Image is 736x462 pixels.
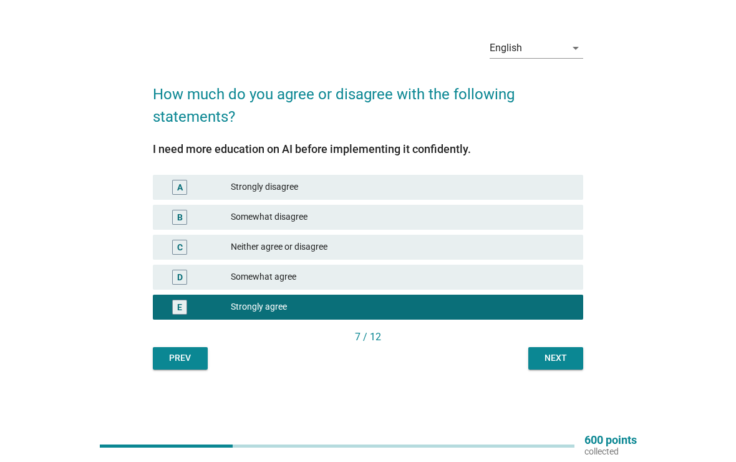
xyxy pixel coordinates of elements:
[568,41,583,56] i: arrow_drop_down
[153,347,208,370] button: Prev
[528,347,583,370] button: Next
[490,42,522,54] div: English
[177,210,183,224] div: B
[177,240,183,253] div: C
[231,270,573,285] div: Somewhat agree
[177,270,183,283] div: D
[177,180,183,194] div: A
[231,180,573,195] div: Strongly disagree
[163,351,198,365] div: Prev
[153,330,584,345] div: 7 / 12
[231,240,573,255] div: Neither agree or disagree
[153,140,584,157] div: I need more education on AI before implementing it confidently.
[153,71,584,128] h2: How much do you agree or disagree with the following statements?
[584,435,637,446] p: 600 points
[231,300,573,315] div: Strongly agree
[231,210,573,225] div: Somewhat disagree
[538,351,573,365] div: Next
[584,446,637,457] p: collected
[177,300,182,313] div: E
